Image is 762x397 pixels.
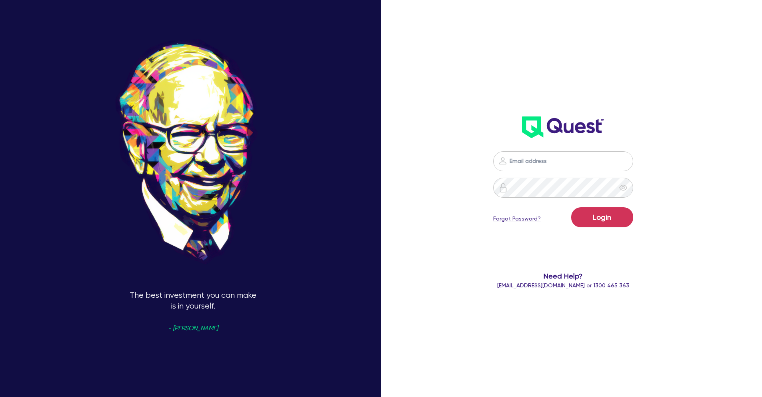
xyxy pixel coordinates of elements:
[461,271,666,281] span: Need Help?
[493,151,633,171] input: Email address
[498,156,508,166] img: icon-password
[522,116,604,138] img: wH2k97JdezQIQAAAABJRU5ErkJggg==
[493,215,541,223] a: Forgot Password?
[498,183,508,192] img: icon-password
[497,282,585,289] a: [EMAIL_ADDRESS][DOMAIN_NAME]
[619,184,627,192] span: eye
[571,207,633,227] button: Login
[168,325,218,331] span: - [PERSON_NAME]
[497,282,629,289] span: or 1300 465 363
